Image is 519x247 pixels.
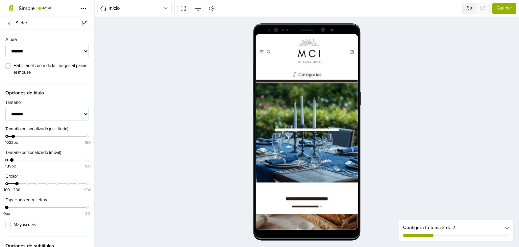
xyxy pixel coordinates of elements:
[403,224,509,231] div: Configura tu tema 2 de 7
[497,5,512,12] span: Guardar
[14,222,89,228] label: Mayúsculas
[8,163,16,169] span: 19px
[14,20,23,30] button: Buscar
[5,37,17,43] label: Altura
[492,3,516,14] button: Guardar
[42,7,51,10] span: Actual
[5,84,89,96] span: Opciones de título
[0,69,145,211] div: 1 / 1
[19,5,35,12] span: Simple
[5,126,68,133] label: Tamaño personalizado (escritorio)
[132,20,142,30] button: Carro
[5,150,61,156] label: Tamaño personalizado (móvil)
[399,220,513,241] div: Configura tu tema 2 de 7
[9,139,18,145] span: 22px
[5,99,21,106] label: Tamaño
[4,20,13,30] button: Menú
[5,173,18,180] label: Grosor
[97,3,172,14] button: Inicio
[5,163,9,169] span: 10
[3,210,10,217] span: 0px
[58,5,98,45] img: Mi Casa Ideal
[85,210,90,217] span: 30
[5,139,9,145] span: 10
[108,4,164,12] span: Inicio
[13,187,20,193] span: 200
[4,187,10,193] span: 100
[5,197,47,204] label: Espaciado entre letras
[84,163,91,169] span: 150
[16,18,86,28] span: Slider
[84,139,91,145] span: 160
[84,187,91,193] span: 900
[14,63,89,76] label: Habilitar el zoom de la imagen al pasar el mouse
